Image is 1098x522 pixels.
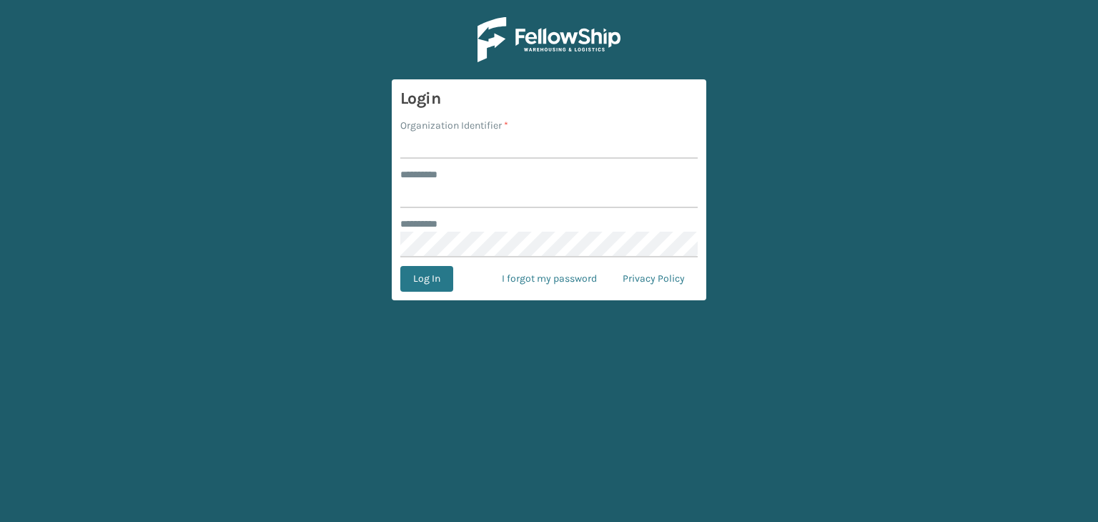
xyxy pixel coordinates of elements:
label: Organization Identifier [400,118,508,133]
a: Privacy Policy [610,266,698,292]
button: Log In [400,266,453,292]
img: Logo [478,17,620,62]
h3: Login [400,88,698,109]
a: I forgot my password [489,266,610,292]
